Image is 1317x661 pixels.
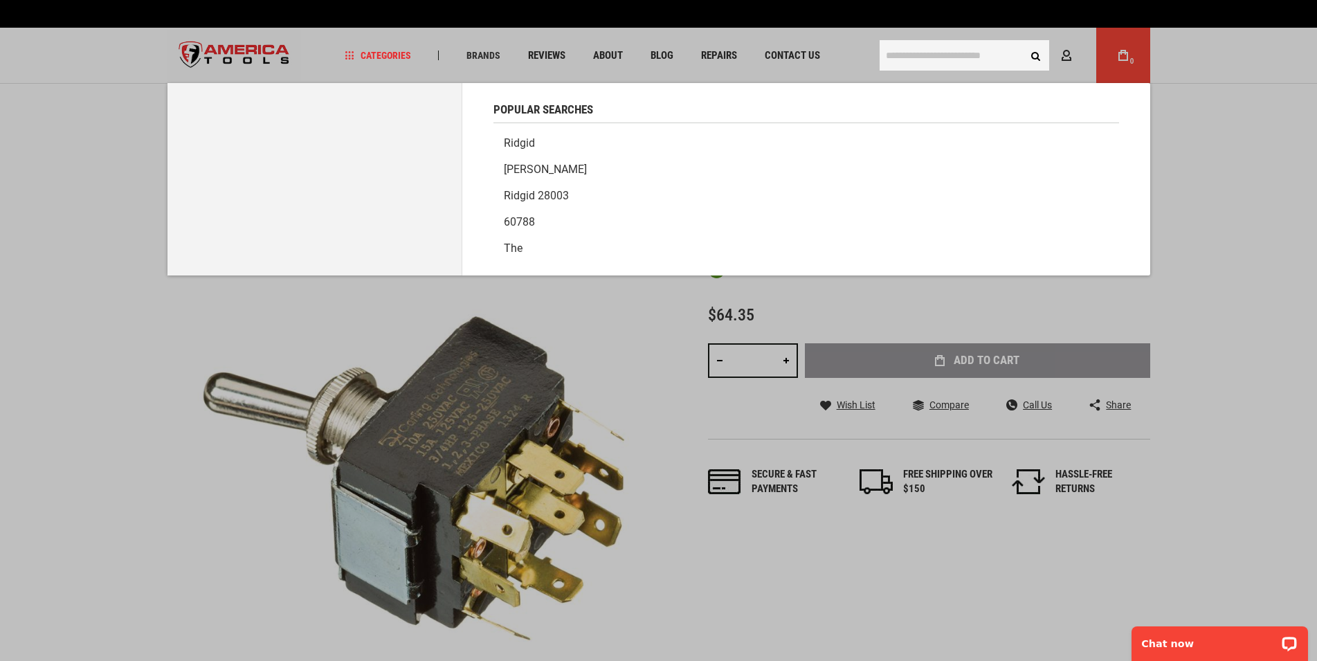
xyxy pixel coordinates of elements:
[460,46,507,65] a: Brands
[1023,42,1049,69] button: Search
[493,235,1119,262] a: The
[493,156,1119,183] a: [PERSON_NAME]
[338,46,417,65] a: Categories
[466,51,500,60] span: Brands
[493,183,1119,209] a: Ridgid 28003
[1123,617,1317,661] iframe: LiveChat chat widget
[493,130,1119,156] a: Ridgid
[493,209,1119,235] a: 60788
[493,104,593,116] span: Popular Searches
[345,51,411,60] span: Categories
